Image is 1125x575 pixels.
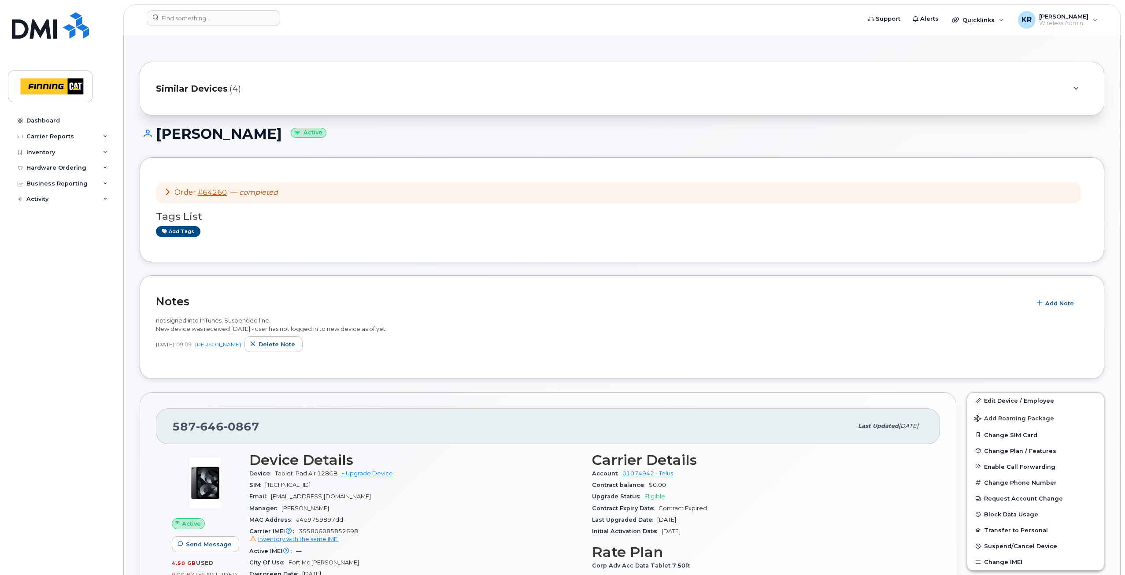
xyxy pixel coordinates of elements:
span: Carrier IMEI [249,528,299,534]
button: Transfer to Personal [967,522,1104,538]
span: 0867 [224,420,259,433]
span: Suspend/Cancel Device [984,543,1057,549]
img: image20231002-4137094-1mgo0t5.jpeg [179,456,232,509]
span: Account [592,470,622,477]
span: Delete note [259,340,295,349]
span: 09:09 [176,341,192,348]
h2: Notes [156,295,1027,308]
button: Enable Call Forwarding [967,459,1104,475]
span: Contract Expired [659,505,707,512]
span: 4.50 GB [172,560,196,566]
span: Upgrade Status [592,493,644,500]
span: Email [249,493,271,500]
button: Change Plan / Features [967,443,1104,459]
span: Send Message [186,540,232,549]
small: Active [291,128,326,138]
h3: Rate Plan [592,544,924,560]
span: Initial Activation Date [592,528,662,534]
span: [DATE] [899,423,918,429]
span: not signed into InTunes. Suspended line. New device was received [DATE] - user has not logged in ... [156,317,387,332]
span: [TECHNICAL_ID] [265,482,311,488]
span: [DATE] [662,528,681,534]
button: Suspend/Cancel Device [967,538,1104,554]
span: Active IMEI [249,548,296,554]
h1: [PERSON_NAME] [140,126,1104,141]
span: 646 [196,420,224,433]
span: [DATE] [156,341,174,348]
a: Inventory with the same IMEI [249,536,339,542]
span: Contract balance [592,482,649,488]
button: Change IMEI [967,554,1104,570]
span: $0.00 [649,482,666,488]
span: Enable Call Forwarding [984,463,1055,470]
button: Block Data Usage [967,506,1104,522]
span: Inventory with the same IMEI [258,536,339,542]
span: Add Roaming Package [974,415,1054,423]
span: Active [182,519,201,528]
span: [DATE] [657,516,676,523]
span: a4e9759897dd [296,516,343,523]
a: [PERSON_NAME] [195,341,241,348]
span: Fort Mc [PERSON_NAME] [289,559,359,566]
h3: Tags List [156,211,1088,222]
a: Edit Device / Employee [967,393,1104,408]
span: [PERSON_NAME] [281,505,329,512]
span: Similar Devices [156,82,228,95]
span: Eligible [644,493,665,500]
span: — [230,188,278,197]
span: Device [249,470,275,477]
button: Add Note [1031,295,1081,311]
span: used [196,560,214,566]
a: #64260 [198,188,227,197]
a: Add tags [156,226,200,237]
span: Manager [249,505,281,512]
span: Last Upgraded Date [592,516,657,523]
button: Send Message [172,536,239,552]
h3: Device Details [249,452,581,468]
a: 01074942 - Telus [622,470,673,477]
button: Change SIM Card [967,427,1104,443]
span: SIM [249,482,265,488]
a: + Upgrade Device [341,470,393,477]
button: Request Account Change [967,490,1104,506]
span: Order [174,188,196,197]
h3: Carrier Details [592,452,924,468]
em: completed [239,188,278,197]
span: Contract Expiry Date [592,505,659,512]
span: Add Note [1045,299,1074,308]
span: Corp Adv Acc Data Tablet 7.50R [592,562,694,569]
span: (4) [229,82,241,95]
span: City Of Use [249,559,289,566]
span: — [296,548,302,554]
button: Change Phone Number [967,475,1104,490]
button: Add Roaming Package [967,409,1104,427]
iframe: Messenger Launcher [1087,537,1118,568]
span: 355806085852698 [249,528,581,544]
span: 587 [172,420,259,433]
span: MAC Address [249,516,296,523]
span: Tablet iPad Air 128GB [275,470,338,477]
span: Change Plan / Features [984,447,1056,454]
span: Last updated [858,423,899,429]
span: [EMAIL_ADDRESS][DOMAIN_NAME] [271,493,371,500]
button: Delete note [244,336,303,352]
